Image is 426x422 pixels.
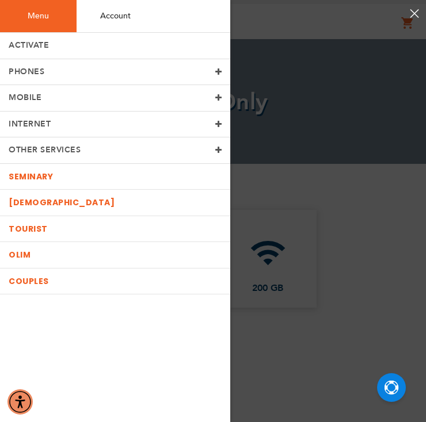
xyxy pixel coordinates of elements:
span: OTHER SERVICES [9,144,81,155]
span: ACTIVATE [9,40,49,51]
div: Accessibility Menu [7,389,33,415]
span: PHONES [9,66,44,77]
span: INTERNET [9,118,51,129]
span: MOBILE [9,92,41,103]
